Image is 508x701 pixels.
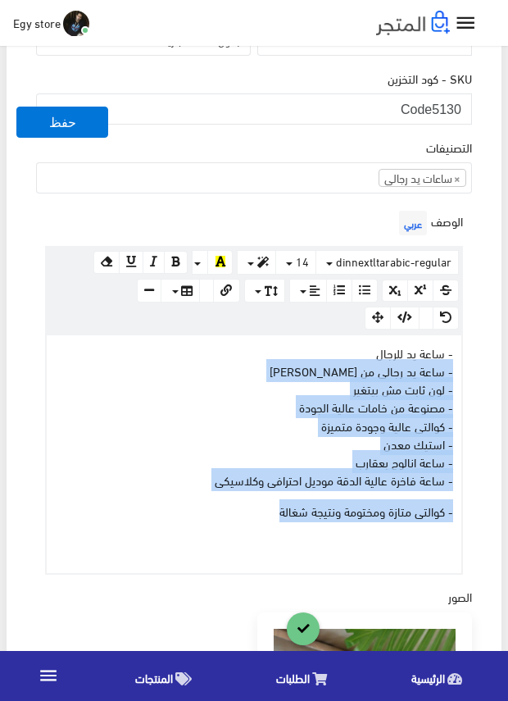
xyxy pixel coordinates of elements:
[454,170,460,186] span: ×
[426,138,472,156] label: التصنيفات
[238,655,374,697] a: الطلبات
[275,250,316,275] button: 14
[373,655,508,697] a: الرئيسية
[379,169,466,187] li: ساعات يد رجالى
[376,11,450,35] img: .
[16,107,108,138] button: حفظ
[276,667,310,688] span: الطلبات
[20,589,82,651] iframe: Drift Widget Chat Controller
[63,11,89,37] img: ...
[388,69,472,87] label: SKU - كود التخزين
[13,12,61,33] span: Egy store
[13,10,89,36] a: ... Egy store
[454,11,478,35] i: 
[135,667,173,688] span: المنتجات
[98,655,238,697] a: المنتجات
[399,211,427,235] span: عربي
[411,667,445,688] span: الرئيسية
[448,588,472,606] label: الصور
[395,207,463,239] label: الوصف
[38,665,59,686] i: 
[55,502,453,520] p: - كوالتى متازة ومختومة ونتيجة شغالة
[315,250,459,275] button: dinnextltarabic-regular
[55,344,453,489] p: - ساعة يد للرجال - ساعة يد رجالى من [PERSON_NAME] - لون ثابت مش بيتغير - مصنوعة من خامات عالية ال...
[296,251,309,271] span: 14
[336,251,451,271] span: dinnextltarabic-regular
